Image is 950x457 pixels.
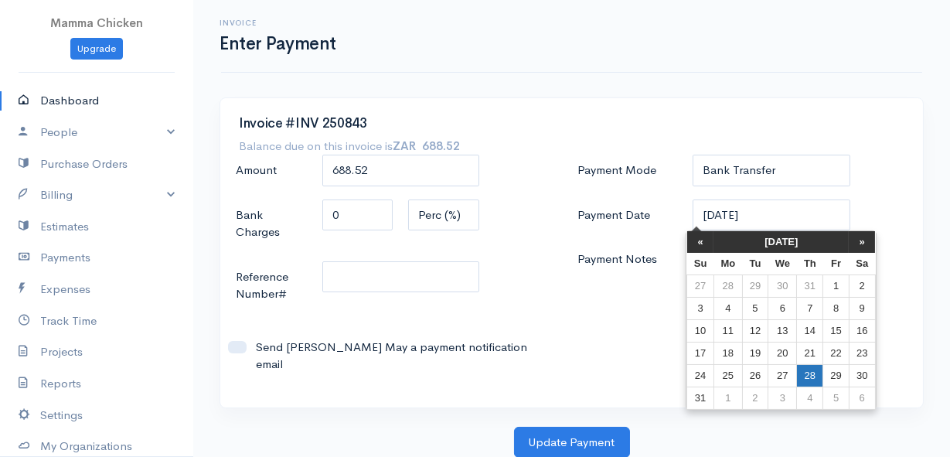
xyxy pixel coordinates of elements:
td: 1 [713,387,742,409]
h1: Enter Payment [220,34,336,53]
td: 9 [849,297,875,319]
label: Payment Mode [570,155,686,186]
td: 6 [849,387,875,409]
th: Fr [823,253,849,275]
td: 28 [713,275,742,297]
th: Su [687,253,714,275]
td: 23 [849,342,875,364]
td: 29 [823,364,849,387]
td: 1 [823,275,849,297]
td: 2 [742,387,768,409]
td: 10 [687,319,714,342]
td: 13 [768,319,797,342]
td: 3 [687,297,714,319]
td: 31 [687,387,714,409]
td: 6 [768,297,797,319]
td: 31 [797,275,823,297]
label: Send [PERSON_NAME] May a payment notification email [247,339,558,373]
label: Amount [228,155,315,186]
th: » [849,231,875,253]
th: Mo [713,253,742,275]
h7: Balance due on this invoice is [239,138,460,153]
h6: Invoice [220,19,336,27]
th: [DATE] [713,231,849,253]
td: 12 [742,319,768,342]
td: 11 [713,319,742,342]
td: 21 [797,342,823,364]
td: 28 [797,364,823,387]
td: 19 [742,342,768,364]
label: Reference Number# [228,261,315,310]
h3: Invoice #INV 250843 [239,117,904,131]
td: 27 [687,275,714,297]
label: Payment Notes [570,244,686,291]
td: 24 [687,364,714,387]
label: Payment Date [570,200,686,231]
td: 30 [849,364,875,387]
td: 17 [687,342,714,364]
td: 5 [742,297,768,319]
td: 22 [823,342,849,364]
td: 4 [797,387,823,409]
td: 3 [768,387,797,409]
td: 27 [768,364,797,387]
a: Upgrade [70,38,123,60]
th: « [687,231,714,253]
td: 16 [849,319,875,342]
th: Tu [742,253,768,275]
strong: ZAR 688.52 [393,138,460,153]
td: 2 [849,275,875,297]
th: Sa [849,253,875,275]
td: 20 [768,342,797,364]
td: 29 [742,275,768,297]
td: 5 [823,387,849,409]
td: 15 [823,319,849,342]
td: 25 [713,364,742,387]
th: We [768,253,797,275]
label: Bank Charges [228,200,315,248]
th: Th [797,253,823,275]
td: 8 [823,297,849,319]
td: 7 [797,297,823,319]
td: 14 [797,319,823,342]
span: Mamma Chicken [50,15,143,30]
td: 4 [713,297,742,319]
td: 26 [742,364,768,387]
td: 18 [713,342,742,364]
td: 30 [768,275,797,297]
